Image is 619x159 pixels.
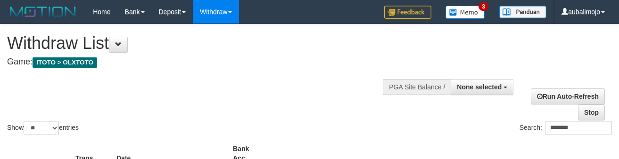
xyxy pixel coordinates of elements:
[499,6,546,18] img: panduan.png
[545,121,612,135] input: Search:
[7,34,403,53] h1: Withdraw List
[531,88,605,104] a: Run Auto-Refresh
[457,83,502,91] span: None selected
[479,2,488,11] span: 3
[24,121,59,135] select: Showentries
[520,121,612,135] label: Search:
[7,121,79,135] label: Show entries
[33,57,97,68] span: ITOTO > OLXTOTO
[7,57,403,67] h4: Game:
[578,104,605,120] a: Stop
[7,5,79,19] img: MOTION_logo.png
[451,79,513,95] button: None selected
[384,6,431,19] img: Feedback.jpg
[383,79,451,95] div: PGA Site Balance /
[446,6,485,19] img: Button%20Memo.svg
